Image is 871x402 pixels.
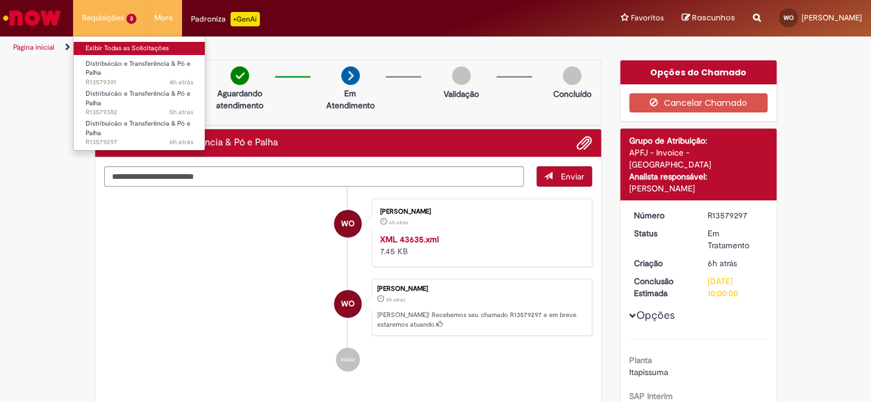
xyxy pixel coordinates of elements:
[82,12,124,24] span: Requisições
[211,87,269,111] p: Aguardando atendimento
[230,66,249,85] img: check-circle-green.png
[377,310,585,329] p: [PERSON_NAME]! Recebemos seu chamado R13579297 e em breve estaremos atuando.
[191,12,260,26] div: Padroniza
[625,275,699,299] dt: Conclusão Estimada
[230,12,260,26] p: +GenAi
[380,208,579,215] div: [PERSON_NAME]
[9,36,572,59] ul: Trilhas de página
[631,12,664,24] span: Favoritos
[334,210,362,237] div: Walter Oliveira
[629,135,767,147] div: Grupo de Atribuição:
[377,285,585,293] div: [PERSON_NAME]
[13,42,54,52] a: Página inicial
[784,14,794,22] span: WO
[625,209,699,221] dt: Número
[169,138,193,147] time: 30/09/2025 03:15:50
[126,14,136,24] span: 3
[536,166,592,187] button: Enviar
[708,258,737,269] time: 30/09/2025 03:15:48
[74,42,205,55] a: Exibir Todas as Solicitações
[169,108,193,117] span: 5h atrás
[321,87,380,111] p: Em Atendimento
[629,182,767,194] div: [PERSON_NAME]
[334,290,362,318] div: Walter Oliveira
[576,135,592,151] button: Adicionar anexos
[708,227,763,251] div: Em Tratamento
[341,290,354,318] span: WO
[74,117,205,143] a: Aberto R13579297 : Distribuicão e Transferência & Pó e Palha
[708,275,763,299] div: [DATE] 10:00:00
[169,78,193,87] span: 4h atrás
[708,209,763,221] div: R13579297
[86,59,190,78] span: Distribuicão e Transferência & Pó e Palha
[74,57,205,83] a: Aberto R13579391 : Distribuicão e Transferência & Pó e Palha
[74,87,205,113] a: Aberto R13579382 : Distribuicão e Transferência & Pó e Palha
[692,12,735,23] span: Rascunhos
[86,78,193,87] span: R13579391
[563,66,581,85] img: img-circle-grey.png
[169,78,193,87] time: 30/09/2025 04:51:43
[682,13,735,24] a: Rascunhos
[86,89,190,108] span: Distribuicão e Transferência & Pó e Palha
[104,187,593,384] ul: Histórico de tíquete
[389,219,408,226] time: 30/09/2025 03:13:54
[561,171,584,182] span: Enviar
[169,138,193,147] span: 6h atrás
[452,66,471,85] img: img-circle-grey.png
[802,13,862,23] span: [PERSON_NAME]
[380,233,579,257] div: 7.45 KB
[386,296,405,303] span: 6h atrás
[104,166,524,187] textarea: Digite sua mensagem aqui...
[625,257,699,269] dt: Criação
[629,147,767,170] div: APFJ - Invoice - [GEOGRAPHIC_DATA]
[386,296,405,303] time: 30/09/2025 03:15:48
[553,88,591,100] p: Concluído
[154,12,173,24] span: More
[104,279,593,336] li: Walter Oliveira
[708,257,763,269] div: 30/09/2025 03:15:48
[629,355,652,366] b: Planta
[341,66,360,85] img: arrow-next.png
[629,170,767,182] div: Analista responsável:
[73,36,205,151] ul: Requisições
[444,88,479,100] p: Validação
[629,93,767,112] button: Cancelar Chamado
[629,391,673,401] b: SAP Interim
[380,234,439,245] a: XML 43635.xml
[169,108,193,117] time: 30/09/2025 04:35:00
[389,219,408,226] span: 6h atrás
[1,6,63,30] img: ServiceNow
[620,60,776,84] div: Opções do Chamado
[86,108,193,117] span: R13579382
[625,227,699,239] dt: Status
[86,138,193,147] span: R13579297
[86,119,190,138] span: Distribuicão e Transferência & Pó e Palha
[708,258,737,269] span: 6h atrás
[341,209,354,238] span: WO
[629,367,668,377] span: Itapissuma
